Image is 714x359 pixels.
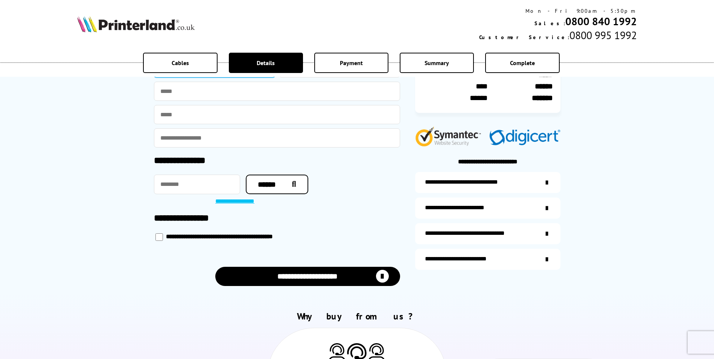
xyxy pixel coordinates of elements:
span: Customer Service: [479,34,569,41]
a: secure-website [415,249,560,270]
a: 0800 840 1992 [565,14,637,28]
span: Summary [425,59,449,67]
a: additional-cables [415,223,560,244]
span: Complete [510,59,535,67]
span: Sales: [534,20,565,27]
a: items-arrive [415,198,560,219]
img: Printerland Logo [77,16,195,32]
h2: Why buy from us? [77,310,636,322]
span: 0800 995 1992 [569,28,637,42]
span: Cables [172,59,189,67]
a: additional-ink [415,172,560,193]
span: Details [257,59,275,67]
span: Payment [340,59,363,67]
div: Mon - Fri 9:00am - 5:30pm [479,8,637,14]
